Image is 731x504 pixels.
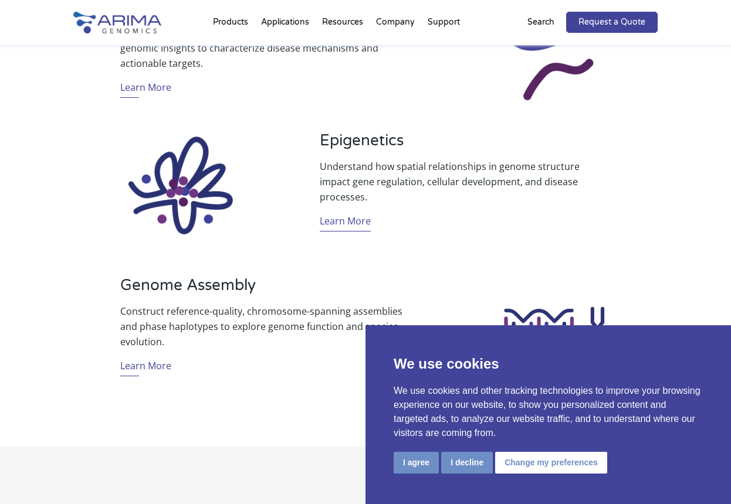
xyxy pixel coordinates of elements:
[394,452,439,474] button: I agree
[320,213,371,231] a: Learn More
[495,452,607,474] button: Change my preferences
[73,12,161,33] img: Arima-Genomics-logo
[320,159,611,205] p: Understand how spatial relationships in genome structure impact gene regulation, cellular develop...
[120,80,171,98] a: Learn More
[116,124,245,247] img: Epigenetics_Icon_Arima Genomics
[394,353,703,374] p: We use cookies
[566,12,658,33] a: Request a Quote
[394,384,703,440] p: We use cookies and other tracking technologies to improve your browsing experience on our website...
[527,15,554,30] p: Search
[120,358,171,376] a: Learn More
[120,276,411,304] h3: Genome Assembly
[320,131,611,159] h3: Epigenetics
[441,452,493,474] button: I decline
[120,25,411,71] p: Accelerate the path to novel biomarkers and therapies with 3D genomic insights to characterize di...
[486,298,615,364] img: Genome Assembly_Icon_Arima Genomics
[120,304,411,349] p: Construct reference-quality, chromosome-spanning assemblies and phase haplotypes to explore genom...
